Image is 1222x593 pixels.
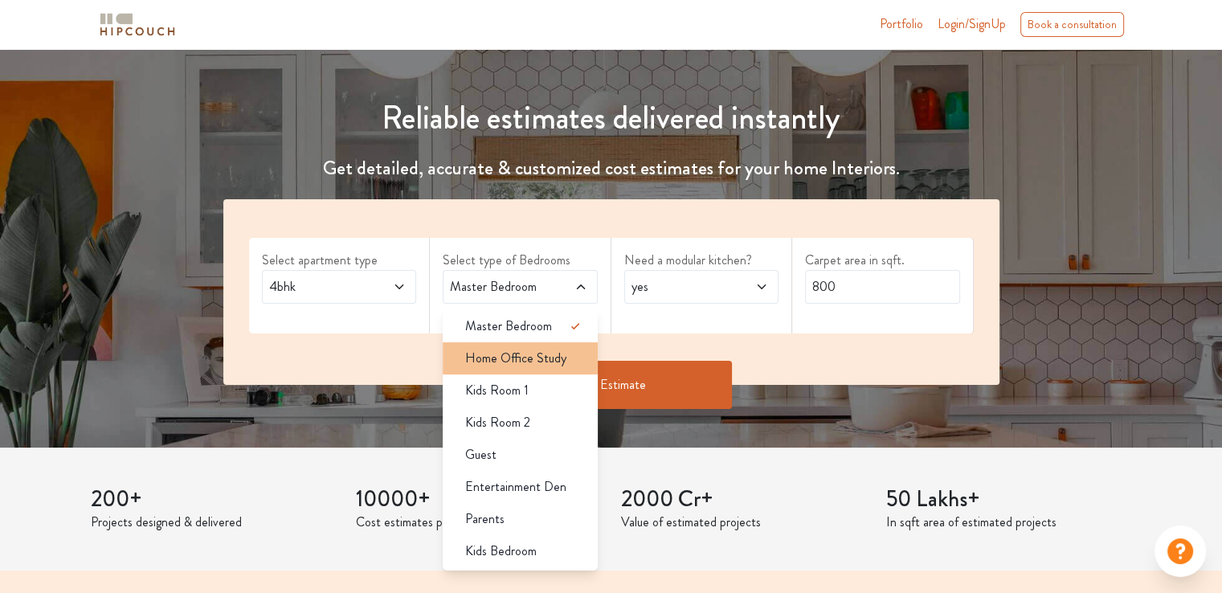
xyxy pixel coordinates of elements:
label: Need a modular kitchen? [624,251,779,270]
span: Guest [465,445,497,464]
span: Master Bedroom [465,317,552,336]
p: Cost estimates provided [356,513,602,532]
p: Projects designed & delivered [91,513,337,532]
img: logo-horizontal.svg [97,10,178,39]
div: select 3 more room(s) [443,304,598,321]
label: Carpet area in sqft. [805,251,960,270]
h3: 50 Lakhs+ [886,486,1132,513]
span: yes [628,277,734,296]
h3: 2000 Cr+ [621,486,867,513]
input: Enter area sqft [805,270,960,304]
h3: 10000+ [356,486,602,513]
span: Master Bedroom [447,277,552,296]
p: Value of estimated projects [621,513,867,532]
button: Get Estimate [491,361,732,409]
h1: Reliable estimates delivered instantly [214,99,1009,137]
span: Entertainment Den [465,477,566,497]
span: Kids Bedroom [465,542,537,561]
p: In sqft area of estimated projects [886,513,1132,532]
label: Select type of Bedrooms [443,251,598,270]
h3: 200+ [91,486,337,513]
span: Kids Room 1 [465,381,529,400]
div: Book a consultation [1020,12,1124,37]
span: 4bhk [266,277,371,296]
span: Login/SignUp [938,14,1006,33]
span: Kids Room 2 [465,413,530,432]
label: Select apartment type [262,251,417,270]
span: logo-horizontal.svg [97,6,178,43]
span: Home Office Study [465,349,566,368]
span: Parents [465,509,505,529]
h4: Get detailed, accurate & customized cost estimates for your home Interiors. [214,157,1009,180]
a: Portfolio [880,14,923,34]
